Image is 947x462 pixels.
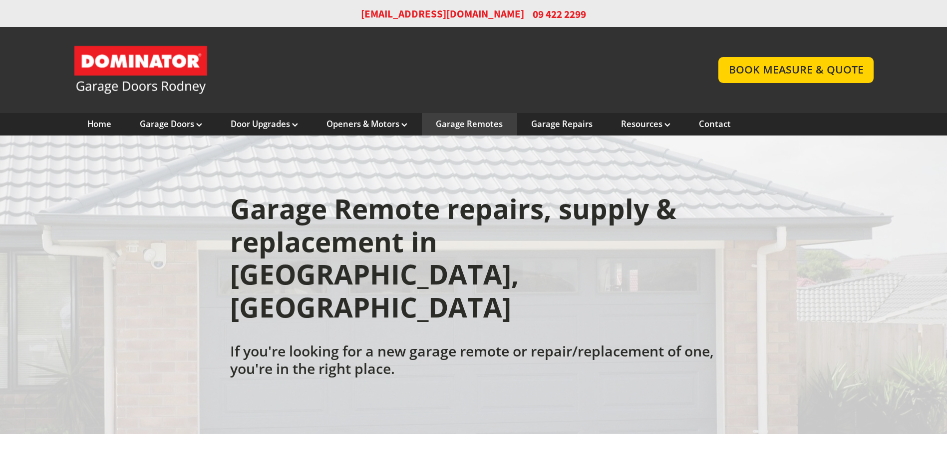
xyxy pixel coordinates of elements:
a: Resources [621,118,670,129]
a: Door Upgrades [231,118,298,129]
h2: If you're looking for a new garage remote or repair/replacement of one, you're in the right place. [230,342,717,376]
a: Home [87,118,111,129]
a: [EMAIL_ADDRESS][DOMAIN_NAME] [361,7,524,21]
a: Contact [699,118,731,129]
a: Garage Doors [140,118,202,129]
a: Openers & Motors [326,118,407,129]
a: Garage Repairs [531,118,593,129]
h1: Garage Remote repairs, supply & replacement in [GEOGRAPHIC_DATA], [GEOGRAPHIC_DATA] [230,192,717,323]
a: Garage Remotes [436,118,503,129]
span: 09 422 2299 [533,7,586,21]
a: BOOK MEASURE & QUOTE [718,57,874,82]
